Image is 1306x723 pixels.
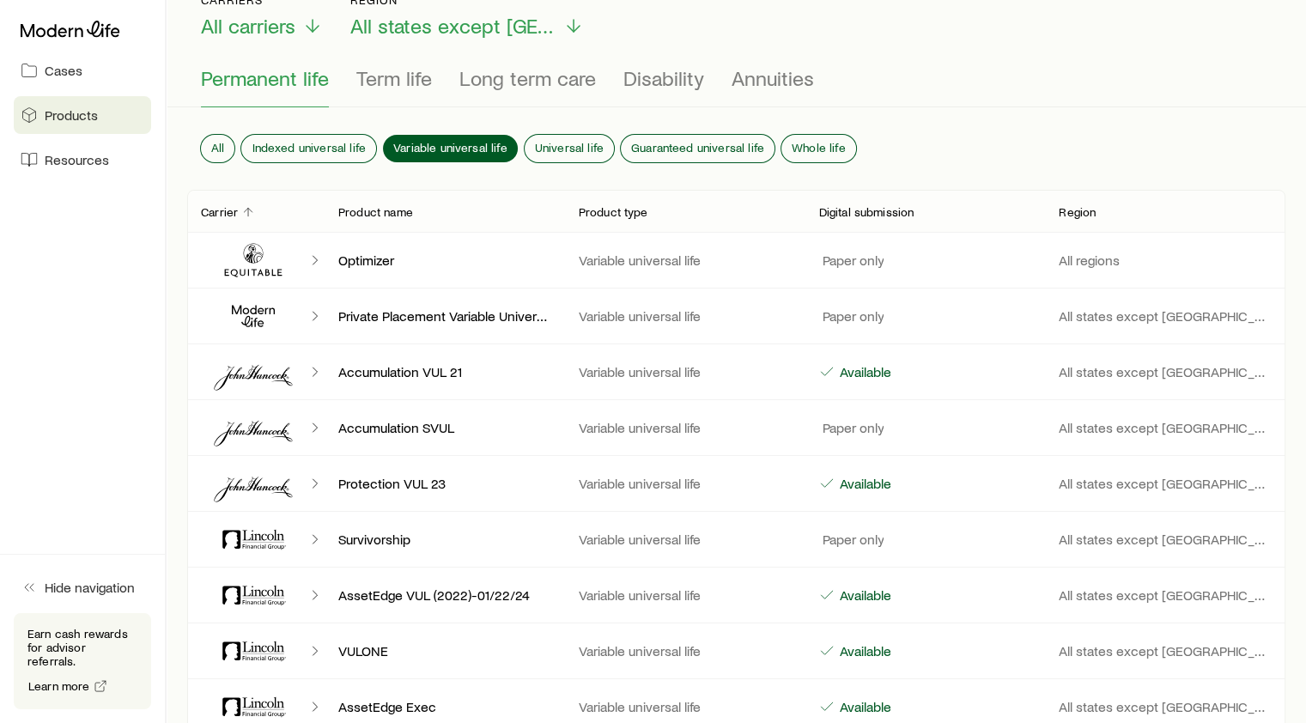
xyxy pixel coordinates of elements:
p: All states except [GEOGRAPHIC_DATA] [1059,586,1272,604]
div: You will be redirected to our universal log in page. [7,90,251,121]
span: Guaranteed universal life [631,141,764,155]
button: Guaranteed universal life [621,135,774,162]
p: Digital submission [818,205,914,219]
span: All states except [GEOGRAPHIC_DATA] [350,14,556,38]
p: Variable universal life [579,642,792,659]
div: Product types [201,66,1272,107]
span: All [211,141,224,155]
button: Universal life [525,135,614,162]
p: Variable universal life [579,363,792,380]
p: Protection VUL 23 [338,475,551,492]
div: Hello! Please Log In [7,75,251,90]
span: Variable universal life [393,141,507,155]
p: Earn cash rewards for advisor referrals. [27,627,137,668]
p: All states except [GEOGRAPHIC_DATA] [1059,475,1272,492]
a: Products [14,96,151,134]
p: Private Placement Variable Universal Life [338,307,551,325]
p: Available [835,363,890,380]
span: Indexed universal life [252,141,366,155]
p: Variable universal life [579,252,792,269]
p: Product type [579,205,648,219]
img: logo [7,7,125,28]
span: Long term care [459,66,596,90]
p: Variable universal life [579,475,792,492]
p: Available [835,642,890,659]
p: Variable universal life [579,698,792,715]
p: All states except [GEOGRAPHIC_DATA] [1059,307,1272,325]
span: Disability [623,66,704,90]
p: Survivorship [338,531,551,548]
span: Annuities [732,66,814,90]
p: Optimizer [338,252,551,269]
span: Products [45,106,98,124]
p: Product name [338,205,413,219]
button: All [201,135,234,162]
p: Paper only [818,307,884,325]
p: Available [835,475,890,492]
p: All states except [GEOGRAPHIC_DATA] [1059,419,1272,436]
p: All regions [1059,252,1272,269]
p: Variable universal life [579,307,792,325]
p: Accumulation SVUL [338,419,551,436]
a: Resources [14,141,151,179]
p: Region [1059,205,1096,219]
p: Paper only [818,419,884,436]
p: Paper only [818,531,884,548]
p: AssetEdge VUL (2022)-01/22/24 [338,586,551,604]
a: Log in [7,122,52,137]
a: Cases [14,52,151,89]
p: Variable universal life [579,586,792,604]
button: Indexed universal life [241,135,376,162]
p: All states except [GEOGRAPHIC_DATA] [1059,531,1272,548]
p: Variable universal life [579,531,792,548]
span: Hide navigation [45,579,135,596]
p: AssetEdge Exec [338,698,551,715]
p: Accumulation VUL 21 [338,363,551,380]
span: Universal life [535,141,604,155]
span: Learn more [28,680,90,692]
span: Cases [45,62,82,79]
p: Available [835,698,890,715]
button: Log in [7,121,52,139]
span: Whole life [792,141,846,155]
p: Carrier [201,205,238,219]
span: All carriers [201,14,295,38]
p: VULONE [338,642,551,659]
span: Resources [45,151,109,168]
div: Earn cash rewards for advisor referrals.Learn more [14,613,151,709]
span: Term life [356,66,432,90]
p: All states except [GEOGRAPHIC_DATA] [1059,363,1272,380]
button: Variable universal life [383,135,518,162]
p: All states except [GEOGRAPHIC_DATA] [1059,698,1272,715]
p: All states except [GEOGRAPHIC_DATA] [1059,642,1272,659]
p: Available [835,586,890,604]
span: Permanent life [201,66,329,90]
p: Paper only [818,252,884,269]
button: Hide navigation [14,568,151,606]
button: Whole life [781,135,856,162]
p: Variable universal life [579,419,792,436]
